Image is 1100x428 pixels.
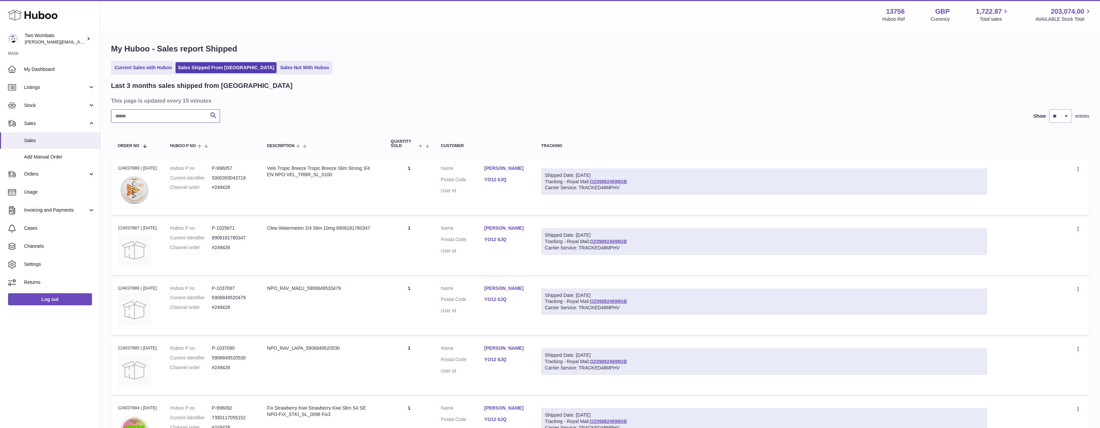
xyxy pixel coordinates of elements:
a: YO12 6JQ [484,236,528,243]
div: NPO_RAV_MADJ_5906849520479 [267,285,377,292]
dt: Name [441,225,484,233]
span: Sales [24,120,88,127]
div: 124037886 | [DATE] [118,285,157,291]
span: My Dashboard [24,66,95,73]
span: Settings [24,261,95,267]
div: Two Wombats [25,32,85,45]
div: 124037888 | [DATE] [118,165,157,171]
dt: Postal Code [441,177,484,185]
a: OZ098824698GB [590,359,627,364]
dd: 8906181780347 [212,235,254,241]
img: Velo_Tropic_Breeze_Slim_Strong_3_4_Nicotine_Pouches-5000393043719.webp [118,173,151,207]
span: entries [1075,113,1089,119]
div: Huboo Ref [882,16,905,22]
div: Shipped Date: [DATE] [545,292,983,299]
span: Description [267,144,295,148]
a: OZ098824698GB [590,419,627,424]
span: Returns [24,279,95,286]
div: 124037887 | [DATE] [118,225,157,231]
dd: #249428 [212,304,254,311]
dt: Channel order [170,184,212,191]
h2: Last 3 months sales shipped from [GEOGRAPHIC_DATA] [111,81,293,90]
span: Huboo P no [170,144,196,148]
span: Orders [24,171,88,177]
div: Shipped Date: [DATE] [545,352,983,358]
dd: #249428 [212,184,254,191]
div: Customer [441,144,528,148]
dt: Current identifier [170,415,212,421]
span: 203,074.00 [1051,7,1084,16]
img: alan@twowombats.com [8,34,18,44]
div: NPO_RAV_LAPA_5906849520530 [267,345,377,351]
span: Listings [24,84,88,91]
div: 124037884 | [DATE] [118,405,157,411]
strong: 13756 [886,7,905,16]
dt: Huboo P no [170,345,212,351]
dt: Huboo P no [170,285,212,292]
div: Tracking - Royal Mail: [541,348,987,375]
div: Tracking [541,144,987,148]
div: Fix Strawberry Kiwi Strawberry Kiwi Slim S4 SE NPO-FIX_STKI_SL_0098 Fix3 [267,405,377,418]
a: Sales Not With Huboo [278,62,331,73]
dt: Huboo P no [170,225,212,231]
a: Sales Shipped From [GEOGRAPHIC_DATA] [176,62,277,73]
a: 203,074.00 AVAILABLE Stock Total [1035,7,1092,22]
dt: Huboo P no [170,165,212,172]
span: [PERSON_NAME][EMAIL_ADDRESS][DOMAIN_NAME] [25,39,134,44]
span: Usage [24,189,95,195]
dd: P-1025671 [212,225,254,231]
dt: Current identifier [170,295,212,301]
span: Channels [24,243,95,249]
dd: P-996057 [212,165,254,172]
td: 1 [384,218,434,275]
div: Tracking - Royal Mail: [541,169,987,195]
span: Sales [24,137,95,144]
a: Log out [8,293,92,305]
dt: User Id [441,308,484,314]
div: Shipped Date: [DATE] [545,232,983,238]
a: OZ098824698GB [590,299,627,304]
dt: User Id [441,248,484,254]
a: [PERSON_NAME] [484,405,528,411]
dd: 5906849520530 [212,355,254,361]
a: OZ098824698GB [590,179,627,184]
dt: Postal Code [441,356,484,364]
dt: User Id [441,368,484,374]
dt: Postal Code [441,236,484,244]
span: Total sales [980,16,1009,22]
dt: Postal Code [441,416,484,424]
div: Tracking - Royal Mail: [541,289,987,315]
strong: GBP [935,7,950,16]
span: Cases [24,225,95,231]
dt: Current identifier [170,355,212,361]
td: 1 [384,338,434,395]
a: [PERSON_NAME] [484,345,528,351]
h1: My Huboo - Sales report Shipped [111,43,1089,54]
span: Quantity Sold [391,139,417,148]
span: Order No [118,144,139,148]
div: Clew Watermelon 2/4 Slim 10mg 8906181780347 [267,225,377,231]
span: Add Manual Order [24,154,95,160]
div: Carrier Service: TRACKED48MPHV [545,305,983,311]
span: Stock [24,102,88,109]
h3: This page is updated every 15 minutes [111,97,1088,104]
span: 1,722.87 [976,7,1002,16]
dd: 5906849520479 [212,295,254,301]
dd: #249428 [212,244,254,251]
div: Shipped Date: [DATE] [545,412,983,418]
dd: #249428 [212,364,254,371]
div: Shipped Date: [DATE] [545,172,983,179]
dt: Postal Code [441,296,484,304]
img: no-photo.jpg [118,293,151,327]
dd: P-996092 [212,405,254,411]
dt: Name [441,165,484,173]
dt: Channel order [170,364,212,371]
label: Show [1033,113,1046,119]
a: Current Sales with Huboo [112,62,174,73]
dd: 5000393043719 [212,175,254,181]
dt: Channel order [170,304,212,311]
div: Carrier Service: TRACKED48MPHV [545,245,983,251]
a: OZ098824698GB [590,239,627,244]
span: Invoicing and Payments [24,207,88,213]
a: [PERSON_NAME] [484,285,528,292]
